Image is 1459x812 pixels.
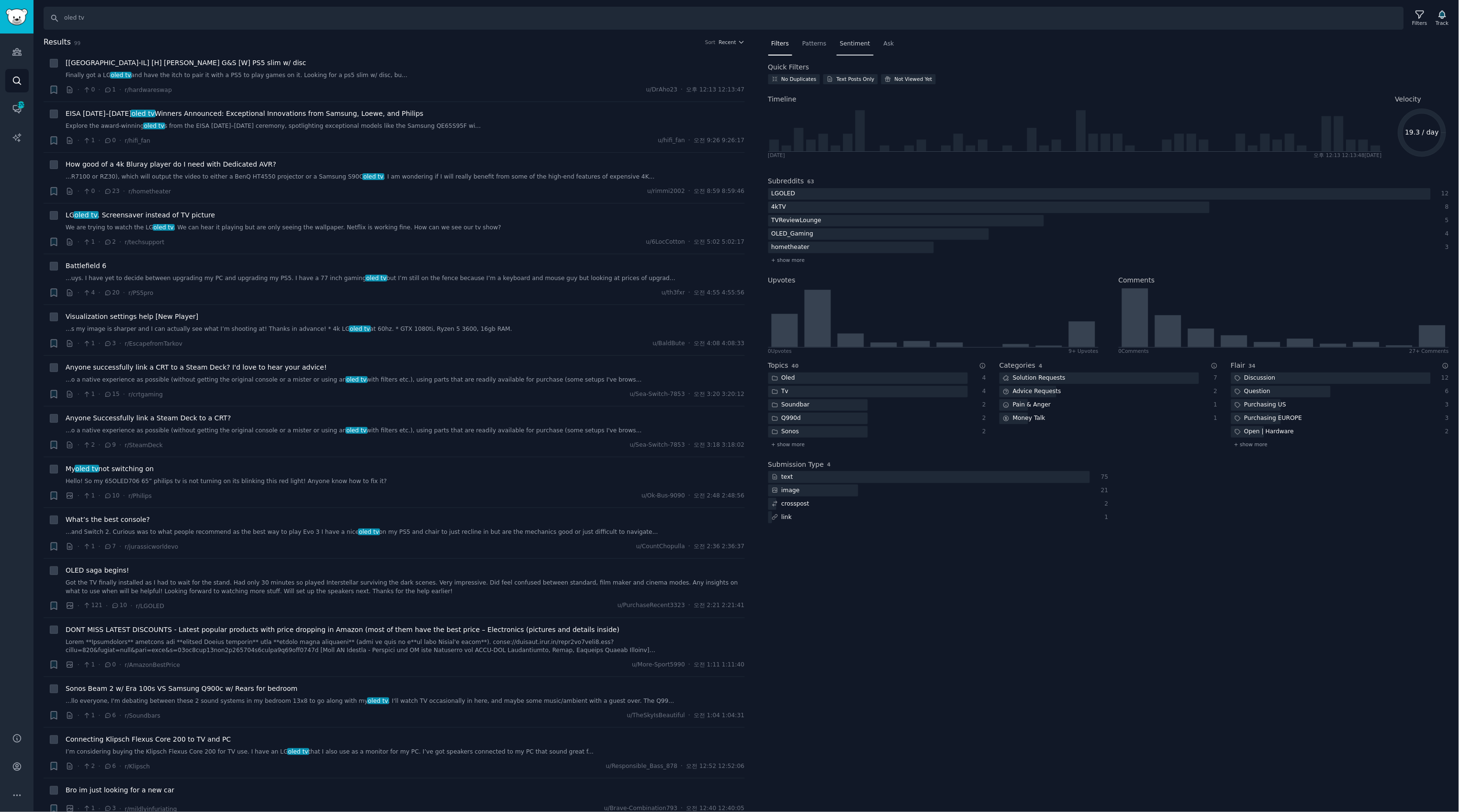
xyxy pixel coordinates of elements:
[768,485,803,496] div: image
[978,387,987,396] div: 4
[78,389,79,399] span: ·
[66,638,745,655] a: Lorem **Ipsumdolors** ametcons adi **elitsed Doeius temporin** utla **etdolo magna aliquaeni** (a...
[1231,399,1290,411] div: Purchasing US
[772,40,789,48] span: Filters
[98,389,100,399] span: ·
[66,261,106,271] span: Battlefield 6
[694,441,745,450] span: 오전 3:18 3:18:02
[78,541,79,552] span: ·
[768,62,809,72] h2: Quick Filters
[694,542,745,551] span: 오전 2:36 2:36:37
[617,601,685,610] span: u/PurchaseRecent3323
[119,710,121,721] span: ·
[1100,513,1109,522] div: 1
[1441,203,1449,212] div: 8
[792,363,799,369] span: 40
[999,361,1035,371] h2: Categories
[98,710,100,721] span: ·
[98,237,100,247] span: ·
[66,224,745,232] a: We are trying to watch the LGoled tv. We can hear it playing but are only seeing the wallpaper. N...
[686,762,744,771] span: 오전 12:52 12:52:06
[104,238,116,247] span: 2
[686,86,744,94] span: 오후 12:13 12:13:47
[1436,20,1449,26] div: Track
[98,761,100,771] span: ·
[78,491,79,501] span: ·
[646,86,678,94] span: u/DrAho23
[1209,387,1218,396] div: 2
[694,339,745,348] span: 오전 4:08 4:08:33
[83,711,95,720] span: 1
[1119,348,1149,354] div: 0 Comment s
[78,660,79,670] span: ·
[119,660,121,670] span: ·
[768,413,805,425] div: Q990d
[83,238,95,247] span: 1
[83,762,95,771] span: 2
[66,413,231,423] span: Anyone Successfully link a Steam Deck to a CRT?
[119,237,121,247] span: ·
[78,338,79,349] span: ·
[1441,401,1449,409] div: 3
[104,339,116,348] span: 3
[768,242,813,254] div: hometheater
[66,625,619,635] span: DONT MISS LATEST DISCOUNTS - Latest popular products with price dropping in Amazon (most of them ...
[1441,243,1449,252] div: 3
[98,288,100,298] span: ·
[688,492,690,500] span: ·
[83,492,95,500] span: 1
[694,711,745,720] span: 오전 1:04 1:04:31
[1119,275,1155,285] h2: Comments
[694,238,745,247] span: 오전 5:02 5:02:17
[978,374,987,383] div: 4
[688,711,690,720] span: ·
[895,76,932,82] div: Not Viewed Yet
[646,238,685,247] span: u/6LocCotton
[111,601,127,610] span: 10
[104,441,116,450] span: 9
[1441,428,1449,436] div: 2
[1441,387,1449,396] div: 6
[66,312,198,322] span: Visualization settings help [New Player]
[123,186,125,196] span: ·
[83,661,95,669] span: 1
[124,442,163,449] span: r/SteamDeck
[75,465,100,473] span: oled tv
[636,542,685,551] span: u/CountChopulla
[44,36,71,48] span: Results
[98,440,100,450] span: ·
[83,289,95,297] span: 4
[66,528,745,537] a: ...and Switch 2. Curious was to what people recommend as the best way to play Evo 3 I have a nice...
[346,376,368,383] span: oled tv
[1395,94,1422,104] span: Velocity
[782,76,817,82] div: No Duplicates
[694,187,745,196] span: 오전 8:59 8:59:46
[1413,20,1427,26] div: Filters
[688,661,690,669] span: ·
[66,785,174,795] a: Bro im just looking for a new car
[66,697,745,706] a: ...llo everyone, I'm debating between these 2 sound systems in my bedroom 13x8 to go along with m...
[884,40,894,48] span: Ask
[694,136,745,145] span: 오전 9:26 9:26:17
[1100,500,1109,508] div: 2
[694,289,745,297] span: 오전 4:55 4:55:56
[143,123,165,129] span: oled tv
[123,389,125,399] span: ·
[78,186,79,196] span: ·
[123,491,125,501] span: ·
[694,661,745,669] span: 오전 1:11 1:11:40
[808,179,815,184] span: 63
[694,390,745,399] span: 오전 3:20 3:20:12
[66,362,327,372] a: Anyone successfully link a CRT to a Steam Deck? I'd love to hear your advice!
[66,565,129,575] span: OLED saga begins!
[124,239,164,246] span: r/techsupport
[74,40,80,46] span: 99
[1441,230,1449,238] div: 4
[66,325,745,334] a: ...s my image is sharper and I can actually see what I’m shooting at! Thanks in advance! * 4k LGo...
[83,390,95,399] span: 1
[78,761,79,771] span: ·
[66,684,298,694] a: Sonos Beam 2 w/ Era 100s VS Samsung Q900c w/ Rears for bedroom
[768,372,798,384] div: Oled
[66,159,276,169] a: How good of a 4k Bluray player do I need with Dedicated AVR?
[688,441,690,450] span: ·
